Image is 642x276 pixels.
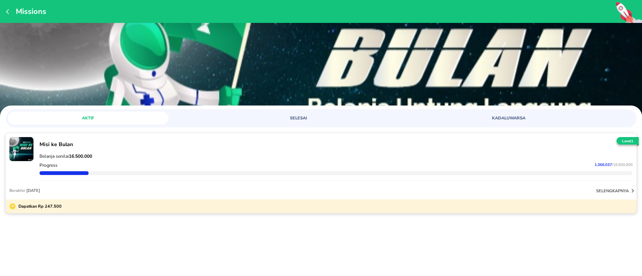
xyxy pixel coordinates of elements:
[615,139,640,144] p: Level 1
[223,115,374,121] span: SELESAI
[9,137,33,161] img: mission-22068
[39,162,58,168] p: Progress
[9,188,40,193] p: Berakhir:
[12,115,164,121] span: AKTIF
[596,188,629,194] p: selengkapnya
[595,162,612,167] span: 1.366.037
[12,6,46,17] p: Missions
[16,203,62,210] p: Dapatkan Rp 247.500
[428,112,634,125] a: KADALUWARSA
[218,112,424,125] a: SELESAI
[69,153,92,159] strong: 16.500.000
[8,112,214,125] a: AKTIF
[6,109,636,125] div: loyalty mission tabs
[596,187,636,195] button: selengkapnya
[39,153,92,159] span: Belanja senilai
[612,162,633,167] span: / 16.500.000
[26,188,40,193] span: [DATE]
[39,141,633,148] p: Misi ke Bulan
[433,115,584,121] span: KADALUWARSA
